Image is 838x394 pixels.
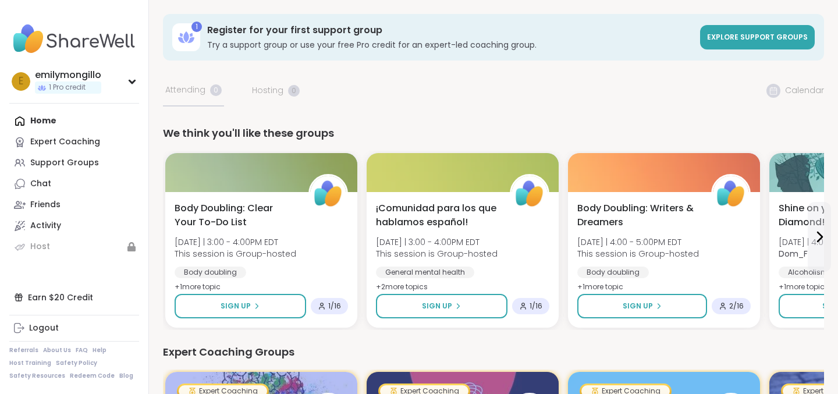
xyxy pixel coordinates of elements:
[29,322,59,334] div: Logout
[9,346,38,354] a: Referrals
[376,236,498,248] span: [DATE] | 3:00 - 4:00PM EDT
[707,32,808,42] span: Explore support groups
[30,178,51,190] div: Chat
[76,346,88,354] a: FAQ
[56,359,97,367] a: Safety Policy
[175,236,296,248] span: [DATE] | 3:00 - 4:00PM EDT
[30,220,61,232] div: Activity
[623,301,653,311] span: Sign Up
[19,74,23,89] span: e
[175,294,306,318] button: Sign Up
[577,294,707,318] button: Sign Up
[779,267,837,278] div: Alcoholism
[376,294,507,318] button: Sign Up
[93,346,106,354] a: Help
[43,346,71,354] a: About Us
[9,287,139,308] div: Earn $20 Credit
[35,69,101,81] div: emilymongillo
[175,248,296,260] span: This session is Group-hosted
[9,173,139,194] a: Chat
[30,199,61,211] div: Friends
[577,267,649,278] div: Body doubling
[30,241,50,253] div: Host
[221,301,251,311] span: Sign Up
[9,236,139,257] a: Host
[30,136,100,148] div: Expert Coaching
[328,301,341,311] span: 1 / 16
[9,372,65,380] a: Safety Resources
[30,157,99,169] div: Support Groups
[376,201,497,229] span: ¡Comunidad para los que hablamos español!
[729,301,744,311] span: 2 / 16
[9,215,139,236] a: Activity
[376,267,474,278] div: General mental health
[577,201,698,229] span: Body Doubling: Writers & Dreamers
[9,318,139,339] a: Logout
[70,372,115,380] a: Redeem Code
[577,248,699,260] span: This session is Group-hosted
[700,25,815,49] a: Explore support groups
[9,19,139,59] img: ShareWell Nav Logo
[163,344,824,360] div: Expert Coaching Groups
[376,248,498,260] span: This session is Group-hosted
[191,22,202,32] div: 1
[9,132,139,152] a: Expert Coaching
[9,359,51,367] a: Host Training
[207,39,693,51] h3: Try a support group or use your free Pro credit for an expert-led coaching group.
[175,201,296,229] span: Body Doubling: Clear Your To-Do List
[422,301,452,311] span: Sign Up
[9,152,139,173] a: Support Groups
[713,176,749,212] img: ShareWell
[175,267,246,278] div: Body doubling
[512,176,548,212] img: ShareWell
[9,194,139,215] a: Friends
[207,24,693,37] h3: Register for your first support group
[49,83,86,93] span: 1 Pro credit
[163,125,824,141] div: We think you'll like these groups
[310,176,346,212] img: ShareWell
[779,248,808,260] b: Dom_F
[119,372,133,380] a: Blog
[577,236,699,248] span: [DATE] | 4:00 - 5:00PM EDT
[530,301,542,311] span: 1 / 16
